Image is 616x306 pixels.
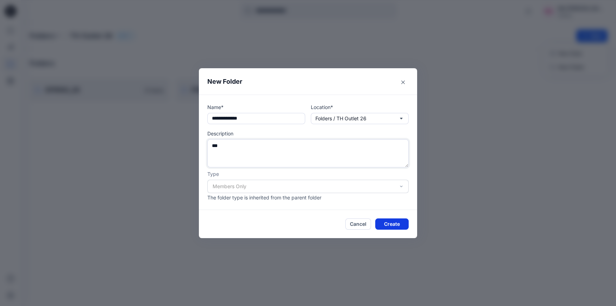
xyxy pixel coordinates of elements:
p: Folders / TH Outlet 26 [315,115,366,122]
p: Location* [311,103,409,111]
button: Create [375,218,409,230]
p: Name* [207,103,305,111]
button: Folders / TH Outlet 26 [311,113,409,124]
p: Type [207,170,409,178]
button: Close [397,77,409,88]
button: Cancel [345,218,371,230]
p: Description [207,130,409,137]
header: New Folder [199,68,417,95]
p: The folder type is inherited from the parent folder [207,194,409,201]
